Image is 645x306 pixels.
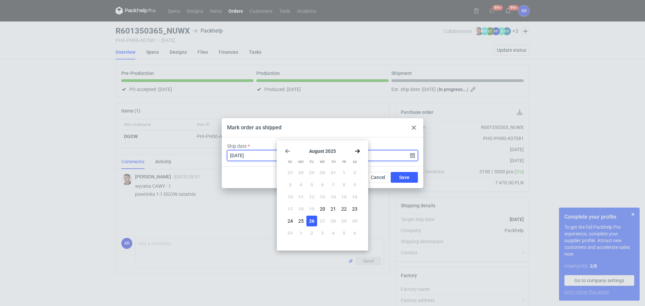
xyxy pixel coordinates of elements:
span: 24 [288,218,293,224]
button: Tue Jul 29 2025 [306,167,317,178]
span: 9 [353,181,356,188]
span: 1 [300,230,302,236]
button: Tue Aug 12 2025 [306,191,317,202]
button: Save [391,172,418,183]
span: 4 [332,230,335,236]
div: Mo [296,157,306,167]
svg: Go forward 1 month [355,148,360,154]
span: 28 [298,169,304,176]
span: 5 [310,181,313,188]
span: 2 [353,169,356,176]
span: 27 [288,169,293,176]
span: 2 [310,230,313,236]
button: Fri Aug 01 2025 [339,167,349,178]
span: 14 [331,193,336,200]
span: 26 [309,218,314,224]
span: 28 [331,218,336,224]
span: 13 [320,193,325,200]
span: 7 [332,181,335,188]
span: 3 [321,230,324,236]
button: Fri Aug 15 2025 [339,191,349,202]
span: 29 [341,218,347,224]
button: Sat Aug 02 2025 [349,167,360,178]
span: 15 [341,193,347,200]
button: Tue Aug 19 2025 [306,204,317,214]
span: Save [399,175,410,180]
span: 21 [331,206,336,212]
span: 5 [343,230,345,236]
div: Tu [306,157,317,167]
button: Mon Aug 04 2025 [296,179,306,190]
button: Thu Aug 21 2025 [328,204,339,214]
div: Su [285,157,295,167]
label: Ship date [227,143,247,149]
span: 23 [352,206,357,212]
button: Thu Sep 04 2025 [328,228,339,238]
button: Thu Aug 28 2025 [328,216,339,226]
div: We [317,157,328,167]
button: Cancel [368,172,388,183]
span: 18 [298,206,304,212]
span: 25 [298,218,304,224]
button: Wed Aug 13 2025 [317,191,328,202]
span: 30 [352,218,357,224]
button: Tue Sep 02 2025 [306,228,317,238]
span: 16 [352,193,357,200]
button: Mon Aug 18 2025 [296,204,306,214]
svg: Go back 1 month [285,148,290,154]
button: Thu Aug 14 2025 [328,191,339,202]
button: Sun Aug 24 2025 [285,216,296,226]
button: Mon Aug 11 2025 [296,191,306,202]
span: 1 [343,169,345,176]
span: 30 [320,169,325,176]
button: Sun Aug 31 2025 [285,228,296,238]
button: Thu Jul 31 2025 [328,167,339,178]
button: Wed Sep 03 2025 [317,228,328,238]
span: 29 [309,169,314,176]
button: Wed Aug 20 2025 [317,204,328,214]
span: 10 [288,193,293,200]
div: Sa [350,157,360,167]
span: 6 [353,230,356,236]
button: Sat Aug 23 2025 [349,204,360,214]
button: Sun Jul 27 2025 [285,167,296,178]
button: Sun Aug 03 2025 [285,179,296,190]
span: 20 [320,206,325,212]
button: Mon Aug 25 2025 [296,216,306,226]
button: Sun Aug 10 2025 [285,191,296,202]
span: 27 [320,218,325,224]
div: Th [328,157,339,167]
span: 4 [300,181,302,188]
button: Wed Aug 27 2025 [317,216,328,226]
span: 6 [321,181,324,188]
button: Sun Aug 17 2025 [285,204,296,214]
button: Thu Aug 07 2025 [328,179,339,190]
button: Sat Sep 06 2025 [349,228,360,238]
button: Sat Aug 30 2025 [349,216,360,226]
div: Fr [339,157,349,167]
button: Mon Sep 01 2025 [296,228,306,238]
div: Mark order as shipped [227,124,282,131]
span: 12 [309,193,314,200]
section: August 2025 [285,148,360,154]
button: Tue Aug 05 2025 [306,179,317,190]
button: Fri Aug 08 2025 [339,179,349,190]
span: 17 [288,206,293,212]
span: Cancel [371,175,385,180]
span: 22 [341,206,347,212]
button: Fri Aug 22 2025 [339,204,349,214]
button: Wed Jul 30 2025 [317,167,328,178]
button: Mon Jul 28 2025 [296,167,306,178]
button: Wed Aug 06 2025 [317,179,328,190]
span: 8 [343,181,345,188]
button: Tue Aug 26 2025 [306,216,317,226]
button: Sat Aug 09 2025 [349,179,360,190]
span: 11 [298,193,304,200]
button: Fri Sep 05 2025 [339,228,349,238]
button: Fri Aug 29 2025 [339,216,349,226]
span: 31 [288,230,293,236]
span: 3 [289,181,292,188]
button: Sat Aug 16 2025 [349,191,360,202]
span: 19 [309,206,314,212]
span: 31 [331,169,336,176]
